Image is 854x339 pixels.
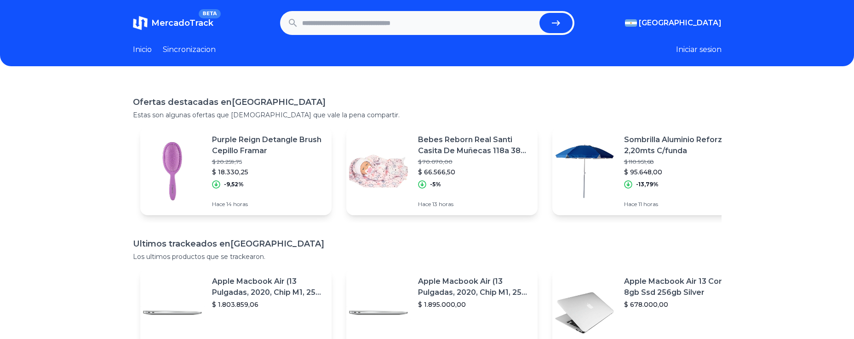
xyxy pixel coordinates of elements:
a: MercadoTrackBETA [133,16,213,30]
p: Apple Macbook Air (13 Pulgadas, 2020, Chip M1, 256 Gb De Ssd, 8 Gb De Ram) - Plata [212,276,324,298]
span: [GEOGRAPHIC_DATA] [639,17,722,29]
p: $ 95.648,00 [624,167,736,177]
a: Sincronizacion [163,44,216,55]
p: Sombrilla Aluminio Reforzada 2,20mts C/funda [624,134,736,156]
p: Apple Macbook Air 13 Core I5 8gb Ssd 256gb Silver [624,276,736,298]
a: Featured imageBebes Reborn Real Santi Casita De Muñecas 118a 38 Cm$ 70.070,00$ 66.566,50-5%Hace 1... [346,127,538,215]
p: $ 110.951,68 [624,158,736,166]
p: Bebes Reborn Real Santi Casita De Muñecas 118a 38 Cm [418,134,530,156]
p: Los ultimos productos que se trackearon. [133,252,722,261]
p: $ 1.803.859,06 [212,300,324,309]
span: MercadoTrack [151,18,213,28]
p: -9,52% [224,181,244,188]
h1: Ultimos trackeados en [GEOGRAPHIC_DATA] [133,237,722,250]
span: BETA [199,9,220,18]
img: Featured image [552,139,617,203]
p: Estas son algunas ofertas que [DEMOGRAPHIC_DATA] que vale la pena compartir. [133,110,722,120]
p: Apple Macbook Air (13 Pulgadas, 2020, Chip M1, 256 Gb De Ssd, 8 Gb De Ram) - Plata [418,276,530,298]
p: $ 66.566,50 [418,167,530,177]
h1: Ofertas destacadas en [GEOGRAPHIC_DATA] [133,96,722,109]
button: [GEOGRAPHIC_DATA] [625,17,722,29]
p: Hace 11 horas [624,201,736,208]
p: $ 1.895.000,00 [418,300,530,309]
p: $ 18.330,25 [212,167,324,177]
p: $ 70.070,00 [418,158,530,166]
img: Argentina [625,19,637,27]
img: Featured image [346,139,411,203]
p: Purple Reign Detangle Brush Cepillo Framar [212,134,324,156]
p: $ 20.259,75 [212,158,324,166]
img: MercadoTrack [133,16,148,30]
p: Hace 13 horas [418,201,530,208]
a: Inicio [133,44,152,55]
a: Featured imagePurple Reign Detangle Brush Cepillo Framar$ 20.259,75$ 18.330,25-9,52%Hace 14 horas [140,127,332,215]
button: Iniciar sesion [676,44,722,55]
p: Hace 14 horas [212,201,324,208]
a: Featured imageSombrilla Aluminio Reforzada 2,20mts C/funda$ 110.951,68$ 95.648,00-13,79%Hace 11 h... [552,127,744,215]
p: -13,79% [636,181,659,188]
p: -5% [430,181,441,188]
img: Featured image [140,139,205,203]
p: $ 678.000,00 [624,300,736,309]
